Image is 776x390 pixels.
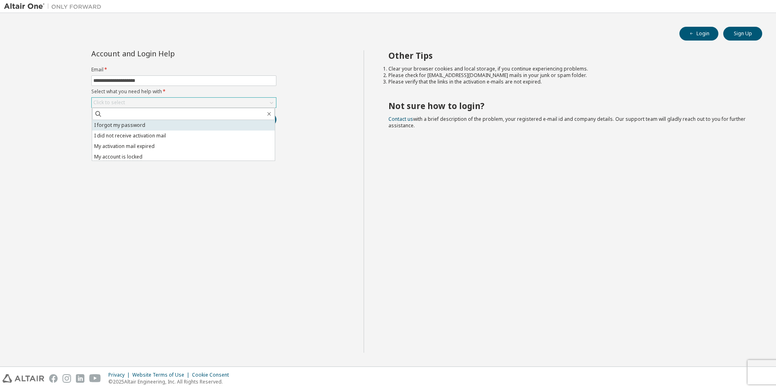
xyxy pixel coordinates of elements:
[63,374,71,383] img: instagram.svg
[388,116,746,129] span: with a brief description of the problem, your registered e-mail id and company details. Our suppo...
[388,50,748,61] h2: Other Tips
[93,99,125,106] div: Click to select
[49,374,58,383] img: facebook.svg
[91,50,239,57] div: Account and Login Help
[76,374,84,383] img: linkedin.svg
[388,116,413,122] a: Contact us
[192,372,234,378] div: Cookie Consent
[89,374,101,383] img: youtube.svg
[92,120,275,131] li: I forgot my password
[108,372,132,378] div: Privacy
[108,378,234,385] p: © 2025 Altair Engineering, Inc. All Rights Reserved.
[91,66,276,73] label: Email
[91,88,276,95] label: Select what you need help with
[723,27,762,41] button: Sign Up
[388,66,748,72] li: Clear your browser cookies and local storage, if you continue experiencing problems.
[679,27,718,41] button: Login
[4,2,106,11] img: Altair One
[388,79,748,85] li: Please verify that the links in the activation e-mails are not expired.
[2,374,44,383] img: altair_logo.svg
[92,98,276,107] div: Click to select
[388,72,748,79] li: Please check for [EMAIL_ADDRESS][DOMAIN_NAME] mails in your junk or spam folder.
[388,101,748,111] h2: Not sure how to login?
[132,372,192,378] div: Website Terms of Use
